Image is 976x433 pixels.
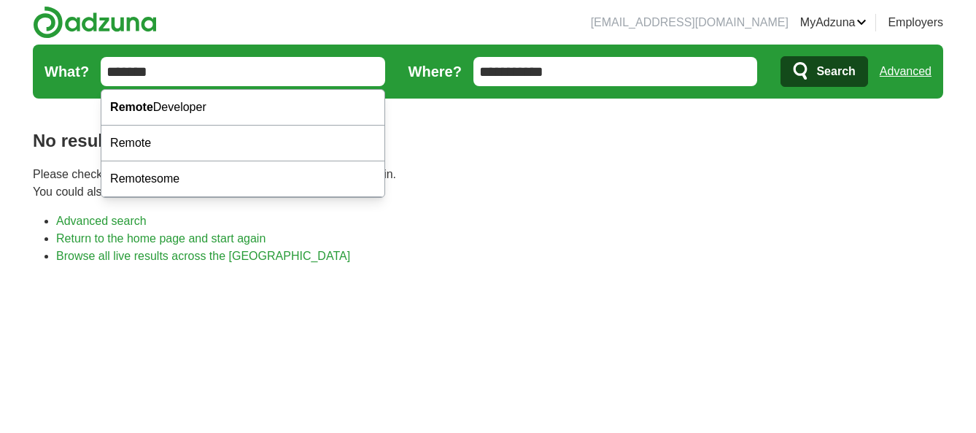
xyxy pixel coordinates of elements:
iframe: Ads by Google [33,277,943,425]
button: Search [781,56,867,87]
a: Browse all live results across the [GEOGRAPHIC_DATA] [56,250,350,262]
a: MyAdzuna [800,14,867,31]
label: What? [44,61,89,83]
label: Where? [408,61,462,83]
img: Adzuna logo [33,6,157,39]
h1: No results found [33,128,943,154]
a: Employers [888,14,943,31]
div: Remote [101,126,384,161]
span: Search [816,57,855,86]
a: Return to the home page and start again [56,232,266,245]
a: Advanced search [56,215,147,227]
a: Advanced [880,57,932,86]
li: [EMAIL_ADDRESS][DOMAIN_NAME] [591,14,789,31]
p: Please check your spelling or enter another search term and try again. You could also try one of ... [33,166,943,201]
div: Remotesome [101,161,384,197]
